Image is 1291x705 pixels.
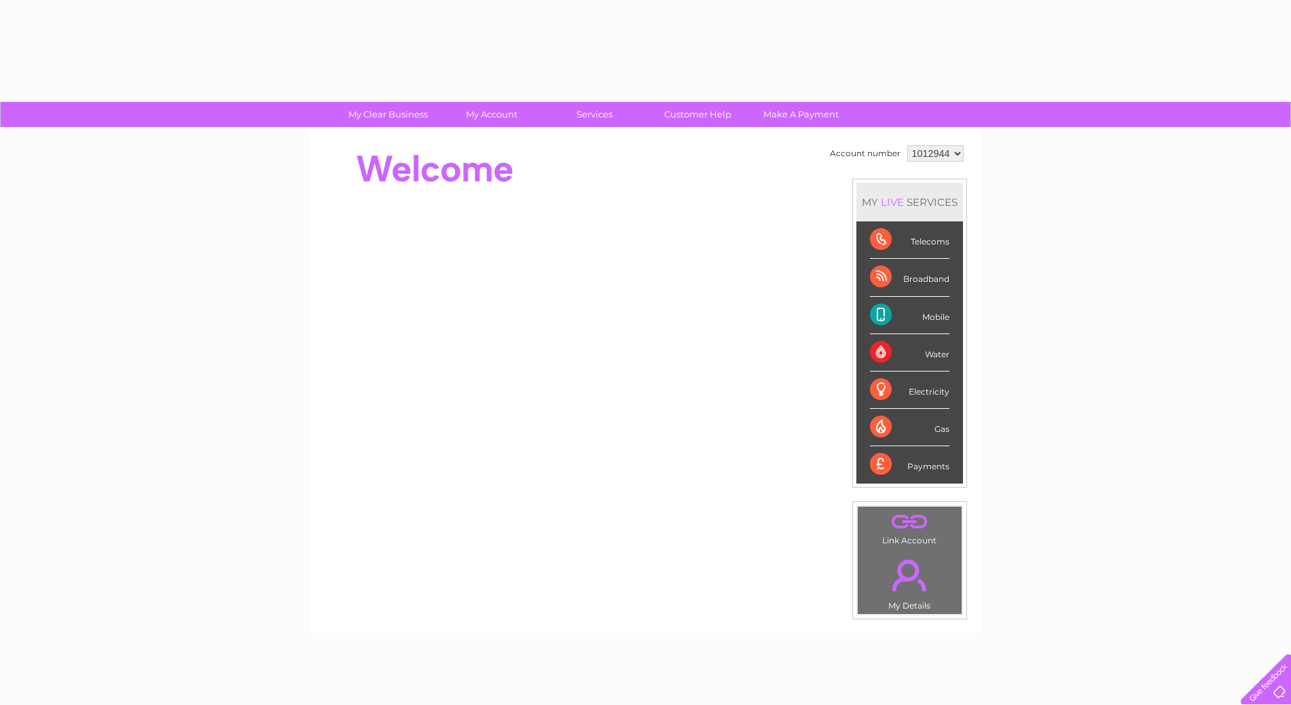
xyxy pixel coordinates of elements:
a: My Account [435,102,547,127]
div: Mobile [870,297,949,334]
a: Services [539,102,651,127]
div: Gas [870,409,949,446]
div: Payments [870,446,949,483]
div: Electricity [870,372,949,409]
div: Telecoms [870,221,949,259]
td: My Details [857,548,962,615]
div: Water [870,334,949,372]
a: . [861,510,958,534]
div: Broadband [870,259,949,296]
div: LIVE [878,196,907,209]
a: . [861,552,958,599]
a: My Clear Business [332,102,444,127]
a: Customer Help [642,102,754,127]
td: Account number [826,142,904,165]
td: Link Account [857,506,962,549]
a: Make A Payment [745,102,857,127]
div: MY SERVICES [856,183,963,221]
